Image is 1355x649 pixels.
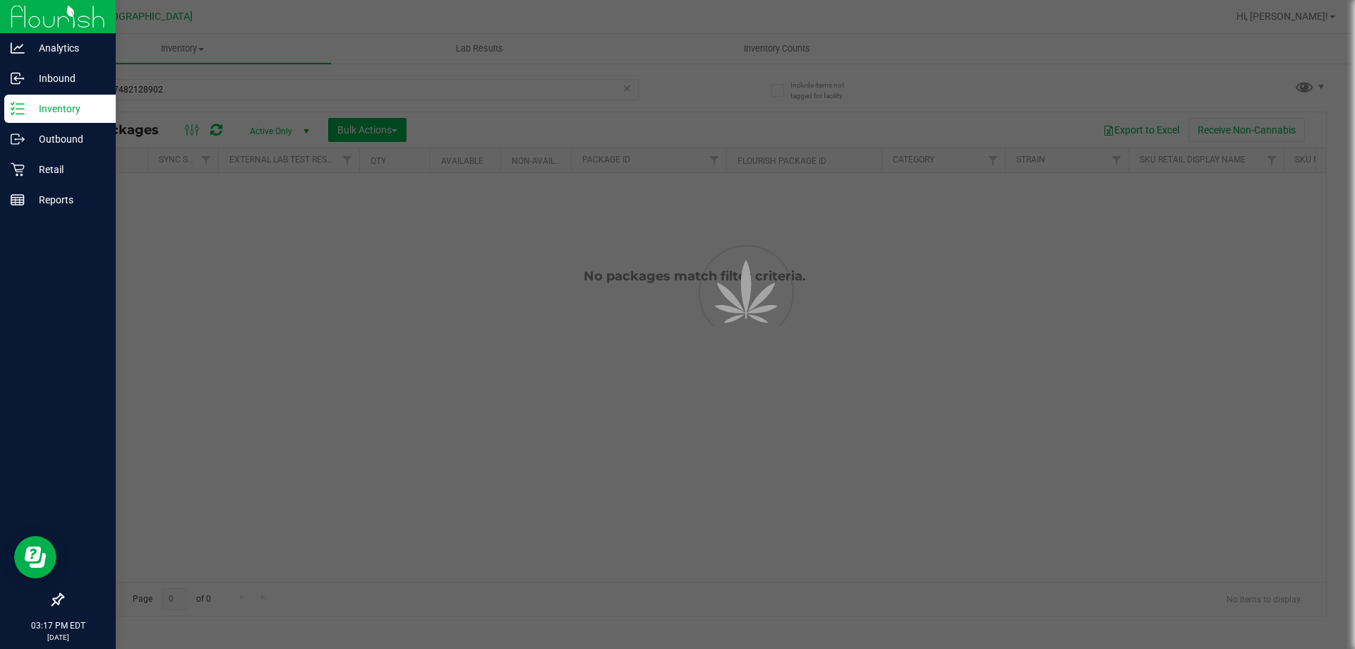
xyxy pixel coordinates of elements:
p: Inventory [25,100,109,117]
p: Retail [25,161,109,178]
iframe: Resource center [14,536,56,578]
inline-svg: Retail [11,162,25,177]
p: Analytics [25,40,109,56]
inline-svg: Reports [11,193,25,207]
p: Outbound [25,131,109,148]
inline-svg: Outbound [11,132,25,146]
inline-svg: Analytics [11,41,25,55]
inline-svg: Inventory [11,102,25,116]
p: Reports [25,191,109,208]
p: 03:17 PM EDT [6,619,109,632]
inline-svg: Inbound [11,71,25,85]
p: Inbound [25,70,109,87]
p: [DATE] [6,632,109,643]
